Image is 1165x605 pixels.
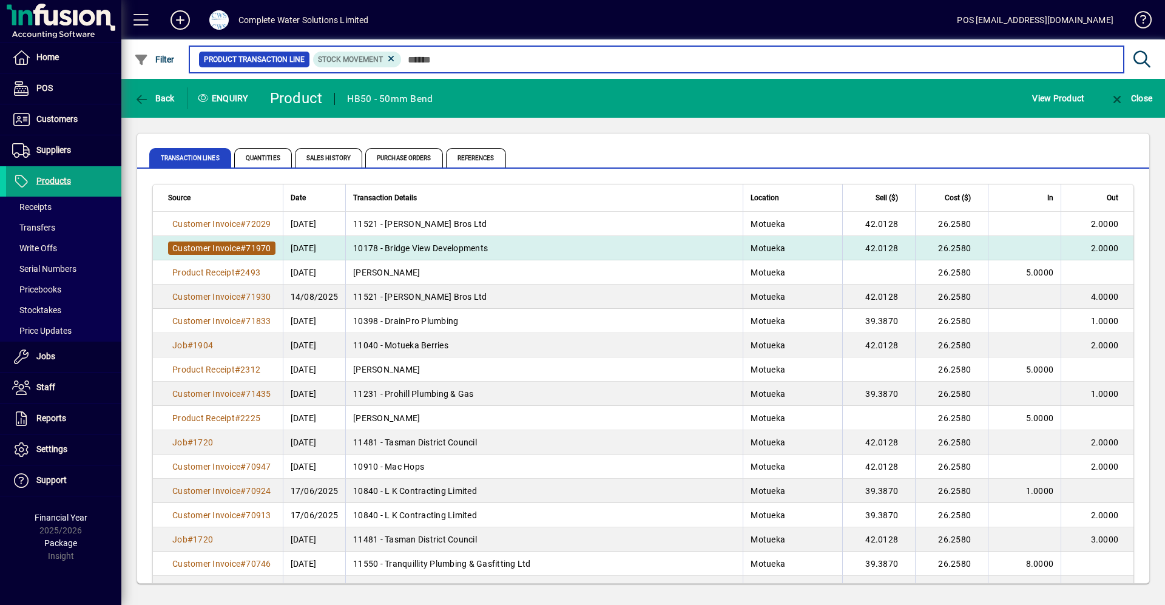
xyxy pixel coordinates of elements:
span: Motueka [751,535,785,544]
td: 42.0128 [842,455,915,479]
td: 11550 - Tranquillity Plumbing & Gasfitting Ltd [345,576,743,600]
span: Quantities [234,148,292,167]
td: [DATE] [283,430,346,455]
div: Date [291,191,339,204]
span: 5.0000 [1026,365,1054,374]
span: Product Receipt [172,268,235,277]
a: Receipts [6,197,121,217]
div: Sell ($) [850,191,909,204]
td: [DATE] [283,576,346,600]
span: Product Receipt [172,413,235,423]
div: Location [751,191,835,204]
span: 71435 [246,389,271,399]
td: 39.3870 [842,309,915,333]
td: 26.2580 [915,285,988,309]
span: Staff [36,382,55,392]
a: Customer Invoice#71930 [168,290,275,303]
td: 26.2580 [915,236,988,260]
td: [DATE] [283,406,346,430]
span: 5.0000 [1026,268,1054,277]
a: Job#1720 [168,436,217,449]
span: 2.0000 [1091,462,1119,471]
div: Enquiry [188,89,261,108]
span: # [240,389,246,399]
span: Customer Invoice [172,462,240,471]
td: 11521 - [PERSON_NAME] Bros Ltd [345,285,743,309]
span: # [235,268,240,277]
span: # [240,243,246,253]
td: 26.2580 [915,430,988,455]
span: Product Transaction Line [204,53,305,66]
span: Motueka [751,268,785,277]
span: Stock movement [318,55,383,64]
span: 2493 [240,268,260,277]
span: # [187,438,193,447]
span: 70924 [246,486,271,496]
span: Transfers [12,223,55,232]
span: 71833 [246,316,271,326]
span: In [1047,191,1053,204]
mat-chip: Product Transaction Type: Stock movement [313,52,402,67]
span: Customer Invoice [172,389,240,399]
span: # [240,486,246,496]
span: Serial Numbers [12,264,76,274]
span: 1720 [193,535,213,544]
span: Motueka [751,583,785,593]
span: 70913 [246,510,271,520]
a: Staff [6,373,121,403]
td: 26.2580 [915,212,988,236]
span: 1.0000 [1026,486,1054,496]
span: Out [1107,191,1118,204]
td: 42.0128 [842,430,915,455]
span: Job [172,340,187,350]
span: 1.0000 [1091,389,1119,399]
a: Support [6,465,121,496]
span: Back [134,93,175,103]
td: 10840 - L K Contracting Limited [345,479,743,503]
td: 10398 - DrainPro Plumbing [345,309,743,333]
td: [DATE] [283,212,346,236]
span: Suppliers [36,145,71,155]
span: # [240,292,246,302]
span: # [240,559,246,569]
td: 10178 - Bridge View Developments [345,236,743,260]
button: View Product [1029,87,1087,109]
a: Product Receipt#2225 [168,411,265,425]
span: Cost ($) [945,191,971,204]
td: 26.2580 [915,527,988,552]
button: Filter [131,49,178,70]
span: Job [172,438,187,447]
td: 39.3870 [842,503,915,527]
span: 71930 [246,292,271,302]
a: POS [6,73,121,104]
td: 39.3870 [842,552,915,576]
span: Receipts [12,202,52,212]
span: # [240,583,246,593]
span: Financial Year [35,513,87,522]
span: # [235,413,240,423]
span: Product Receipt [172,365,235,374]
td: 26.2580 [915,479,988,503]
span: Sales History [295,148,362,167]
a: Settings [6,434,121,465]
span: Write Offs [12,243,57,253]
span: 70746 [246,559,271,569]
span: 5.0000 [1026,413,1054,423]
a: Job#1904 [168,339,217,352]
span: 72029 [246,219,271,229]
td: [PERSON_NAME] [345,357,743,382]
td: 26.2580 [915,309,988,333]
div: Source [168,191,275,204]
button: Profile [200,9,238,31]
a: Customer Invoice#71970 [168,242,275,255]
td: 26.2580 [915,333,988,357]
a: Product Receipt#2312 [168,363,265,376]
span: Customer Invoice [172,243,240,253]
td: 11481 - Tasman District Council [345,527,743,552]
span: Stocktakes [12,305,61,315]
td: 39.3870 [842,479,915,503]
span: Customer Invoice [172,316,240,326]
span: 71970 [246,243,271,253]
td: 39.3870 [842,382,915,406]
span: 2.0000 [1091,510,1119,520]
